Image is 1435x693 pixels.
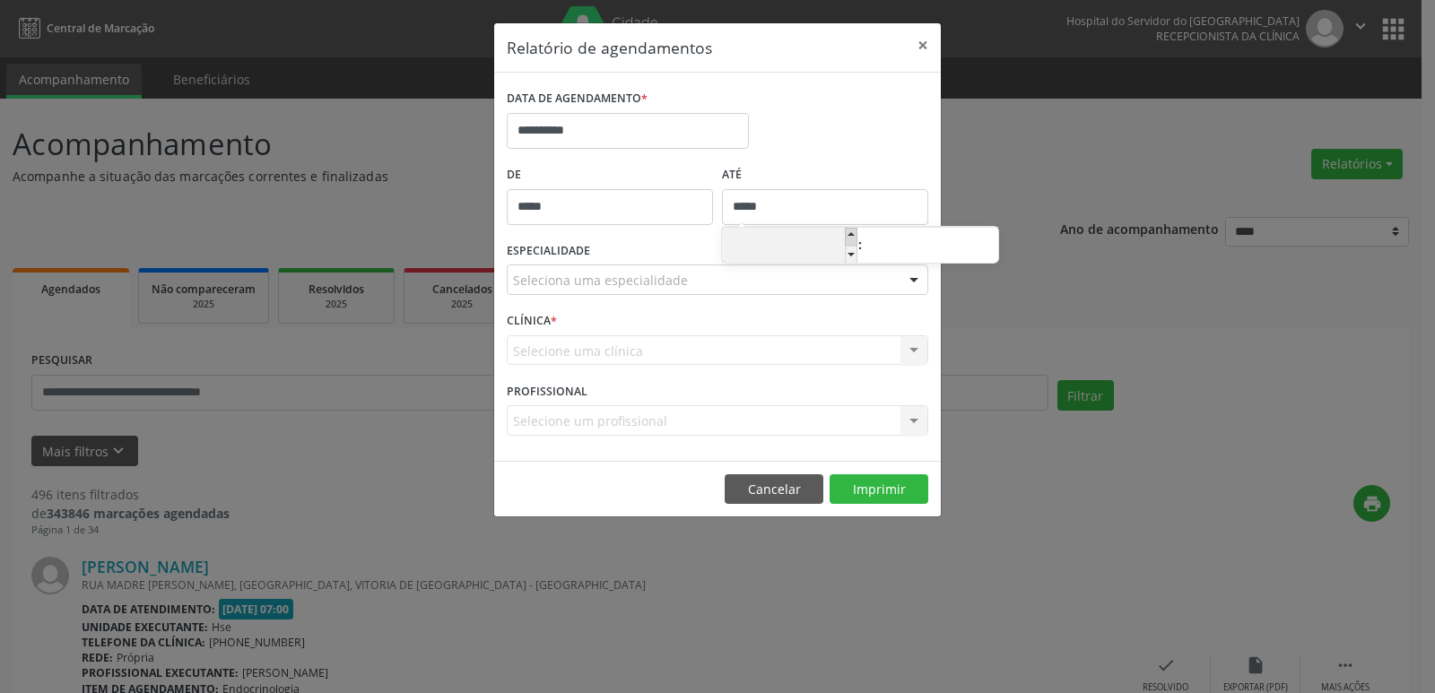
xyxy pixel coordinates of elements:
button: Close [905,23,941,67]
label: CLÍNICA [507,308,557,335]
span: : [857,227,863,263]
span: Seleciona uma especialidade [513,271,688,290]
input: Hour [722,229,857,264]
label: ATÉ [722,161,928,189]
label: ESPECIALIDADE [507,238,590,265]
input: Minute [863,229,998,264]
button: Cancelar [725,474,823,505]
button: Imprimir [830,474,928,505]
label: PROFISSIONAL [507,377,587,405]
label: De [507,161,713,189]
label: DATA DE AGENDAMENTO [507,85,648,113]
h5: Relatório de agendamentos [507,36,712,59]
